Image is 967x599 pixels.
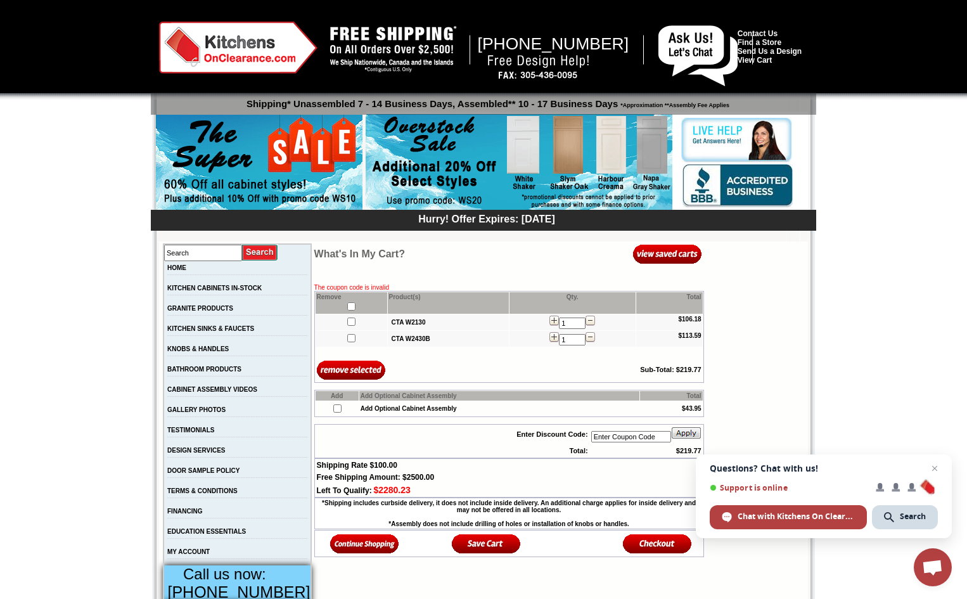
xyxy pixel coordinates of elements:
span: Search [900,511,926,522]
span: The coupon code is invalid [314,284,389,291]
a: CABINET ASSEMBLY VIDEOS [167,386,257,393]
span: Left To Qualify: [317,486,372,495]
a: TERMS & CONDITIONS [167,487,238,494]
a: TESTIMONIALS [167,427,214,434]
a: FINANCING [167,508,203,515]
td: What's In My Cart? [314,243,519,264]
td: Product(s) [388,292,509,314]
span: Search [872,505,938,529]
a: KITCHEN SINKS & FAUCETS [167,325,254,332]
img: View Saved Carts [633,243,702,264]
b: $106.18 [678,316,701,323]
b: $219.77 [676,447,701,454]
img: Continue Shopping [330,533,399,554]
a: MY ACCOUNT [167,548,210,555]
td: Qty. [509,292,636,314]
td: Total [636,292,703,314]
span: Chat with Kitchens On Clearance [710,505,867,529]
span: Support is online [710,483,867,493]
a: KITCHEN CABINETS IN-STOCK [167,285,262,292]
b: *Shipping includes curbside delivery, it does not include inside delivery. An additional charge a... [322,499,696,513]
td: Remove [316,292,387,314]
span: Questions? Chat with us! [710,463,938,473]
b: Sub-Total: $219.77 [640,366,701,373]
b: Add Optional Cabinet Assembly [361,405,457,412]
b: $113.59 [678,332,701,339]
b: Total: [570,447,588,454]
p: Shipping* Unassembled 7 - 14 Business Days, Assembled** 10 - 17 Business Days [157,93,816,109]
a: GRANITE PRODUCTS [167,305,233,312]
img: Save Cart [452,533,521,554]
a: Send Us a Design [738,47,802,56]
input: Remove Selected [317,359,386,380]
a: Find a Store [738,38,781,47]
span: $2280.23 [373,485,410,495]
td: Total [640,391,702,401]
div: Hurry! Offer Expires: [DATE] [157,212,816,225]
a: DESIGN SERVICES [167,447,226,454]
a: Contact Us [738,29,778,38]
span: Free Shipping Amount: $2500.00 [317,473,435,482]
img: apply_button.gif [671,427,701,439]
b: *Assembly does not include drilling of holes or installation of knobs or handles. [388,520,629,527]
span: Shipping Rate $100.00 [317,461,397,470]
span: *Approximation **Assembly Fee Applies [618,99,729,108]
img: Kitchens on Clearance Logo [159,22,317,74]
a: Open chat [914,548,952,586]
a: CTA W2430B [392,335,430,342]
span: Call us now: [183,565,266,583]
td: Add [316,391,359,401]
a: CTA W2130 [392,319,426,326]
input: Submit [242,244,278,261]
b: Enter Discount Code: [516,430,587,438]
a: View Cart [738,56,772,65]
a: BATHROOM PRODUCTS [167,366,241,373]
a: EDUCATION ESSENTIALS [167,528,246,535]
a: DOOR SAMPLE POLICY [167,467,240,474]
img: Checkout [623,533,692,554]
span: [PHONE_NUMBER] [478,34,629,53]
a: GALLERY PHOTOS [167,406,226,413]
a: KNOBS & HANDLES [167,345,229,352]
span: Chat with Kitchens On Clearance [738,511,855,522]
td: Add Optional Cabinet Assembly [359,391,640,401]
a: HOME [167,264,186,271]
b: $43.95 [682,405,701,412]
